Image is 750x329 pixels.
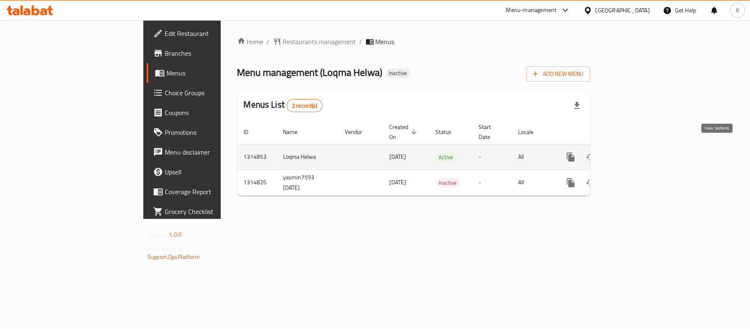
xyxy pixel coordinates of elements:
li: / [360,37,362,47]
span: Menus [376,37,395,47]
span: Created On [390,122,419,142]
span: Grocery Checklist [165,207,262,216]
a: Coverage Report [147,182,269,202]
span: Inactive [386,70,411,77]
span: Start Date [479,122,502,142]
div: Menu-management [506,5,557,15]
span: Inactive [436,178,460,188]
a: Support.OpsPlatform [147,251,200,262]
span: Coupons [165,108,262,117]
span: K [736,6,739,15]
h2: Menus List [244,99,322,112]
span: Menu management ( Loqma Helwa ) [237,63,383,82]
span: Restaurants management [283,37,356,47]
div: Export file [567,96,587,115]
button: Add New Menu [526,66,590,82]
span: Edit Restaurant [165,28,262,38]
a: Grocery Checklist [147,202,269,221]
span: Menus [166,68,262,78]
a: Restaurants management [273,37,356,47]
td: yasmin7593 [DATE] [277,169,339,195]
span: Choice Groups [165,88,262,98]
span: 2 record(s) [287,102,322,110]
div: Total records count [287,99,322,112]
a: Choice Groups [147,83,269,103]
td: Loqma Helwa [277,144,339,169]
span: Version: [147,229,168,240]
a: Menu disclaimer [147,142,269,162]
nav: breadcrumb [237,37,590,47]
span: 1.0.0 [169,229,182,240]
div: Inactive [386,68,411,78]
a: Edit Restaurant [147,23,269,43]
button: more [561,173,581,193]
span: Coverage Report [165,187,262,197]
span: Get support on: [147,243,185,254]
span: Locale [519,127,544,137]
div: [GEOGRAPHIC_DATA] [596,6,650,15]
a: Upsell [147,162,269,182]
a: Branches [147,43,269,63]
button: more [561,147,581,167]
td: - [472,144,512,169]
span: [DATE] [390,151,407,162]
span: Promotions [165,127,262,137]
table: enhanced table [237,120,647,196]
span: Name [283,127,308,137]
span: Menu disclaimer [165,147,262,157]
td: - [472,169,512,195]
span: Status [436,127,463,137]
td: All [512,144,554,169]
span: ID [244,127,259,137]
span: Upsell [165,167,262,177]
a: Promotions [147,122,269,142]
span: Branches [165,48,262,58]
td: All [512,169,554,195]
span: Vendor [345,127,373,137]
a: Menus [147,63,269,83]
span: [DATE] [390,177,407,188]
a: Coupons [147,103,269,122]
span: Active [436,153,457,162]
th: Actions [554,120,647,145]
span: Add New Menu [533,69,584,79]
